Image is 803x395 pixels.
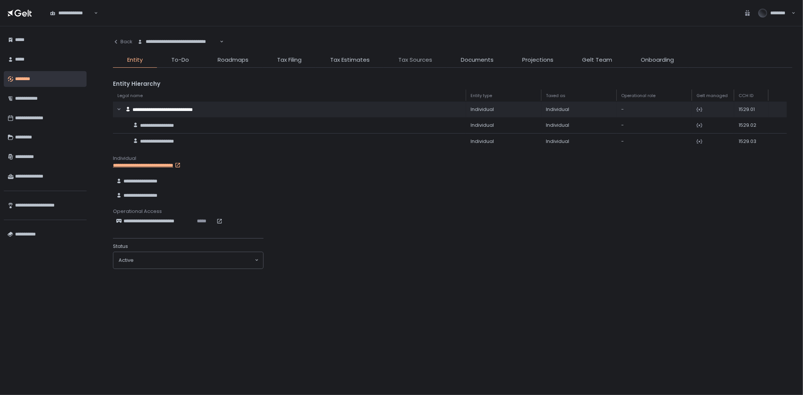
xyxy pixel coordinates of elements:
[739,138,764,145] div: 1529.03
[113,243,128,250] span: Status
[119,257,134,264] span: active
[621,93,655,99] span: Operational role
[113,155,792,162] div: Individual
[546,93,565,99] span: Taxed as
[330,56,370,64] span: Tax Estimates
[471,106,537,113] div: Individual
[621,138,687,145] div: -
[471,122,537,129] div: Individual
[546,106,612,113] div: Individual
[45,5,98,21] div: Search for option
[621,106,687,113] div: -
[134,257,254,264] input: Search for option
[277,56,302,64] span: Tax Filing
[546,138,612,145] div: Individual
[696,93,728,99] span: Gelt managed
[641,56,674,64] span: Onboarding
[133,34,224,50] div: Search for option
[218,38,219,46] input: Search for option
[471,93,492,99] span: Entity type
[127,56,143,64] span: Entity
[546,122,612,129] div: Individual
[471,138,537,145] div: Individual
[739,106,764,113] div: 1529.01
[218,56,248,64] span: Roadmaps
[113,38,133,45] div: Back
[739,122,764,129] div: 1529.02
[398,56,432,64] span: Tax Sources
[171,56,189,64] span: To-Do
[113,252,263,269] div: Search for option
[113,208,792,215] div: Operational Access
[621,122,687,129] div: -
[461,56,494,64] span: Documents
[582,56,612,64] span: Gelt Team
[522,56,553,64] span: Projections
[113,34,133,50] button: Back
[117,93,143,99] span: Legal name
[739,93,753,99] span: CCH ID
[113,80,792,88] div: Entity Hierarchy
